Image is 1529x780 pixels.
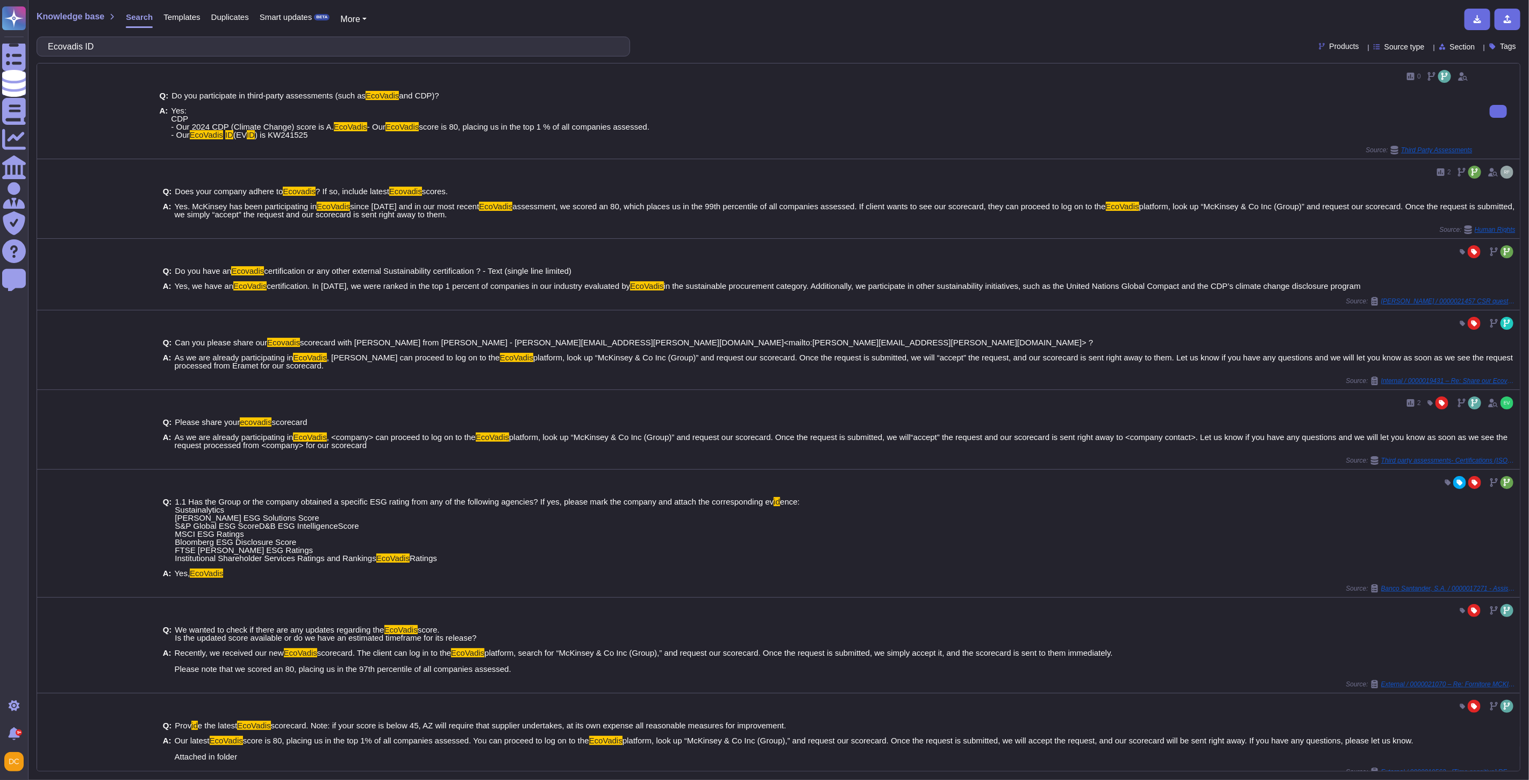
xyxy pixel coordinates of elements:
[163,626,172,642] b: Q:
[163,721,172,729] b: Q:
[163,13,200,21] span: Templates
[160,107,168,139] b: A:
[175,202,1515,219] span: platform, look up “McKinsey & Co Inc (Group)” and request our scorecard. Once the request is subm...
[1346,377,1516,385] span: Source:
[1330,42,1359,50] span: Products
[190,130,223,139] mark: EcoVadis
[243,736,589,745] span: score is 80, placing us in the top 1% of all companies assessed. You can proceed to log on to the
[283,187,316,196] mark: Ecovadis
[317,202,350,211] mark: EcoVadis
[233,130,247,139] span: (EV
[1106,202,1139,211] mark: EcoVadis
[451,648,484,657] mark: EcoVadis
[1346,680,1516,689] span: Source:
[175,648,284,657] span: Recently, we received our new
[163,338,172,346] b: Q:
[175,432,294,442] span: As we are already participating in
[367,122,385,131] span: - Our
[1501,396,1513,409] img: user
[175,625,384,634] span: We wanted to check if there are any updates regarding the
[422,187,448,196] span: scores.
[172,91,366,100] span: Do you participate in third-party assessments (such as
[314,14,330,20] div: BETA
[260,13,312,21] span: Smart updates
[225,130,233,139] mark: ID
[389,187,422,196] mark: Ecovadis
[1417,73,1421,80] span: 0
[210,736,243,745] mark: EcoVadis
[1346,768,1516,776] span: Source:
[1381,681,1516,687] span: External / 0000021070 – Re: Fornitore MCKINSEY - IT4BUY iter qualifica presso Gruppo Italgas | EC...
[1447,169,1451,175] span: 2
[175,202,317,211] span: Yes. McKinsey has been participating in
[163,187,172,195] b: Q:
[175,281,234,290] span: Yes, we have an
[385,122,419,131] mark: EcoVadis
[327,353,500,362] span: , [PERSON_NAME] can proceed to log on to the
[410,554,437,563] span: Ratings
[233,281,267,290] mark: EcoVadis
[1381,769,1516,775] span: External / 0000019562 - [Time sensitive] RFP sustainability asks for a major client
[316,187,389,196] span: ? If so, include latest
[160,91,169,100] b: Q:
[175,736,210,745] span: Our latest
[366,91,399,100] mark: EcoVadis
[4,752,24,771] img: user
[1346,297,1516,306] span: Source:
[264,266,571,275] span: certification or any other external Sustainability certification ? - Text (single line limited)
[175,417,240,427] span: Please share your
[255,130,308,139] span: ) is KW241525
[175,338,267,347] span: Can you please share our
[211,13,249,21] span: Duplicates
[175,432,1508,450] span: platform, look up “McKinsey & Co Inc (Group)” and request our scorecard. Once the request is subm...
[240,417,271,427] mark: ecovadis
[175,187,283,196] span: Does your company adhere to
[231,266,264,275] mark: Ecovadis
[1381,378,1516,384] span: Internal / 0000019431 – Re: Share our Ecovadis scorecard
[271,417,307,427] span: scorecard
[479,202,512,211] mark: EcoVadis
[384,625,418,634] mark: EcoVadis
[774,497,780,506] mark: id
[42,37,619,56] input: Search a question or template...
[327,432,476,442] span: , <company> can proceed to log on to the
[1381,585,1516,592] span: Banco Santander, S.A. / 0000017271 - Assistance Required: Santander Form Completion
[1381,457,1516,464] span: Third party assessments- Certifications (ISO 14001-Ecovadis- CPD)
[171,106,333,131] span: Yes: CDP - Our 2024 CDP (Climate Change) score is A.
[1384,43,1425,51] span: Source type
[664,281,1361,290] span: in the sustainable procurement category. Additionally, we participate in other sustainability ini...
[175,497,774,506] span: 1.1 Has the Group or the company obtained a specific ESG rating from any of the following agencie...
[293,432,326,442] mark: EcoVadis
[512,202,1105,211] span: assessment, we scored an 80, which places us in the 99th percentile of all companies assessed. If...
[175,736,1414,761] span: platform, look up “McKinsey & Co Inc (Group),” and request our scorecard. Once the request is sub...
[267,338,300,347] mark: Ecovadis
[175,625,476,642] span: score. Is the updated score available or do we have an estimated timeframe for its release?
[191,721,198,730] mark: id
[1417,400,1421,406] span: 2
[284,648,317,657] mark: EcoVadis
[163,202,172,218] b: A:
[190,569,223,578] mark: EcoVadis
[16,729,22,736] div: 9+
[1450,43,1475,51] span: Section
[175,266,231,275] span: Do you have an
[163,353,172,370] b: A:
[350,202,479,211] span: since [DATE] and in our most recent
[247,130,255,139] mark: ID
[1501,166,1513,179] img: user
[175,353,294,362] span: As we are already participating in
[1346,584,1516,593] span: Source:
[198,721,237,730] span: e the latest
[171,122,649,139] span: score is 80, placing us in the top 1 % of all companies assessed. - Our
[317,648,451,657] span: scorecard. The client can log in to the
[1366,146,1473,154] span: Source:
[163,267,172,275] b: Q:
[175,353,1513,370] span: platform, look up “McKinsey & Co Inc (Group)” and request our scorecard. Once the request is subm...
[2,750,31,774] button: user
[376,554,410,563] mark: EcoVadis
[500,353,533,362] mark: EcoVadis
[271,721,787,730] span: scorecard. Note: if your score is below 45, AZ will require that supplier undertakes, at its own ...
[399,91,439,100] span: and CDP)?
[340,13,367,26] button: More
[1475,226,1516,233] span: Human Rights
